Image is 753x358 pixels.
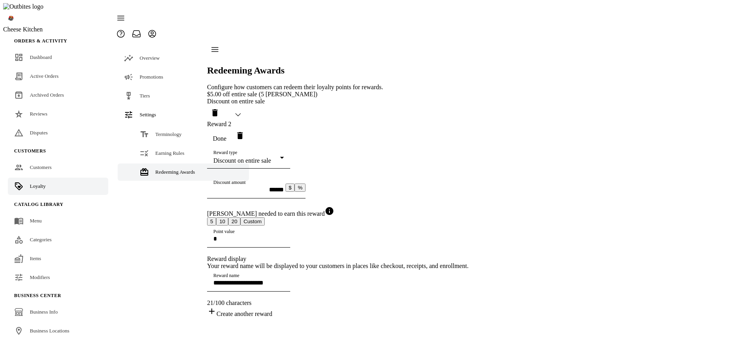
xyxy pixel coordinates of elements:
a: Dashboard [8,49,108,66]
a: Disputes [8,124,108,141]
span: Promotions [140,74,163,80]
a: Menu [8,212,108,229]
a: Customers [8,159,108,176]
span: Terminology [155,131,182,137]
a: Categories [8,231,108,248]
button: $ [286,184,295,192]
a: Earning Rules [118,145,249,162]
div: Create another reward [207,307,469,318]
a: Tiers [118,87,249,105]
a: Business Locations [8,322,108,340]
span: Categories [30,237,52,242]
a: Terminology [118,126,249,143]
a: Redeeming Awards [118,163,249,181]
a: Overview [118,50,249,67]
span: Archived Orders [30,92,64,98]
div: Your reward name will be displayed to your customers in places like checkout, receipts, and enrol... [207,263,469,270]
span: Customers [14,148,46,154]
a: Archived Orders [8,86,108,104]
span: Customers [30,164,52,170]
a: Reviews [8,105,108,123]
span: Settings [140,112,156,117]
a: Promotions [118,68,249,86]
div: $5.00 off entire sale (5 [PERSON_NAME]) [207,91,469,98]
div: Reward 2 [207,121,469,128]
span: Earning Rules [155,150,184,156]
span: Tiers [140,93,150,99]
span: Active Orders [30,73,58,79]
span: Overview [140,55,160,61]
span: Redeeming Awards [155,169,195,175]
a: Items [8,250,108,267]
span: Loyalty [30,183,45,189]
div: [PERSON_NAME] needed to earn this reward [207,206,469,217]
div: Discount on entire sale [207,98,469,105]
button: % [295,184,306,192]
span: Menu [30,218,42,224]
span: Reviews [30,111,47,117]
span: Items [30,255,41,261]
span: Orders & Activity [14,38,67,44]
span: Business Info [30,309,58,315]
span: Disputes [30,130,48,136]
h2: Redeeming Awards [207,65,469,76]
div: Cheese Kitchen [3,26,113,33]
div: 21/100 characters [207,299,469,307]
a: Loyalty [8,178,108,195]
a: Business Info [8,303,108,321]
span: Modifiers [30,274,50,280]
a: Active Orders [8,68,108,85]
span: Dashboard [30,54,52,60]
a: Modifiers [8,269,108,286]
div: Configure how customers can redeem their loyalty points for rewards. [207,84,469,91]
img: Outbites logo [3,3,44,10]
div: Reward display [207,255,469,263]
span: Business Locations [30,328,69,334]
span: Catalog Library [14,202,64,207]
span: Business Center [14,293,61,298]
